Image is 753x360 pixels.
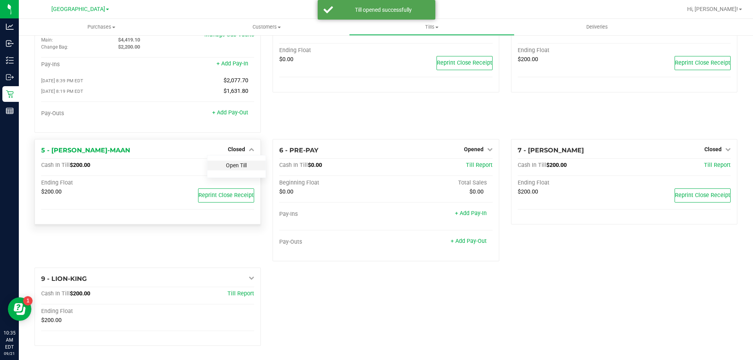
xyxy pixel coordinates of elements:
iframe: Resource center [8,297,31,321]
span: $2,200.00 [118,44,140,50]
span: $200.00 [70,290,90,297]
inline-svg: Outbound [6,73,14,81]
span: [DATE] 8:19 PM EDT [41,89,83,94]
a: Open Till [226,162,247,168]
a: + Add Pay-In [455,210,487,217]
p: 10:35 AM EDT [4,329,15,351]
p: 09/21 [4,351,15,356]
span: $4,419.10 [118,37,140,43]
span: $200.00 [518,56,538,63]
div: Total Sales [386,179,493,186]
span: Change Bag: [41,44,68,50]
iframe: Resource center unread badge [23,296,33,306]
span: 5 - [PERSON_NAME]-MAAN [41,147,130,154]
inline-svg: Reports [6,107,14,115]
span: Reprint Close Receipt [198,192,254,199]
div: Pay-Outs [41,110,148,117]
span: $0.00 [308,162,322,168]
a: Customers [184,19,349,35]
span: 7 - [PERSON_NAME] [518,147,584,154]
div: Pay-Ins [41,61,148,68]
span: $200.00 [70,162,90,168]
span: [GEOGRAPHIC_DATA] [51,6,105,13]
inline-svg: Inbound [6,40,14,47]
button: Reprint Close Receipt [437,56,493,70]
span: Main: [41,37,53,43]
span: Cash In Till [41,162,70,168]
div: Ending Float [279,47,386,54]
inline-svg: Retail [6,90,14,98]
a: + Add Pay-Out [451,238,487,244]
span: Tills [349,24,514,31]
span: Hi, [PERSON_NAME]! [687,6,738,12]
span: $200.00 [546,162,567,168]
span: Reprint Close Receipt [437,60,492,66]
span: Reprint Close Receipt [675,192,730,199]
span: 9 - LION-KING [41,275,87,282]
div: Beginning Float [279,179,386,186]
button: Reprint Close Receipt [198,188,254,203]
span: Closed [228,146,245,152]
span: Reprint Close Receipt [675,60,730,66]
span: Opened [464,146,484,152]
span: $200.00 [41,188,62,195]
span: $200.00 [41,317,62,324]
inline-svg: Analytics [6,23,14,31]
a: Purchases [19,19,184,35]
div: Pay-Ins [279,211,386,218]
span: $2,077.70 [224,77,248,84]
span: Closed [704,146,722,152]
a: + Add Pay-Out [212,109,248,116]
div: Ending Float [518,47,624,54]
span: Cash In Till [518,162,546,168]
a: Tills [349,19,514,35]
div: Till opened successfully [337,6,429,14]
span: Customers [184,24,349,31]
div: Ending Float [518,179,624,186]
div: Ending Float [41,308,148,315]
div: Ending Float [41,179,148,186]
span: [DATE] 8:39 PM EDT [41,78,83,83]
span: $0.00 [469,188,484,195]
inline-svg: Inventory [6,56,14,64]
span: 6 - PRE-PAY [279,147,318,154]
span: Deliveries [576,24,618,31]
span: $0.00 [279,56,293,63]
span: $200.00 [518,188,538,195]
span: $1,631.80 [224,88,248,94]
a: + Add Pay-In [216,60,248,67]
button: Reprint Close Receipt [675,188,731,203]
a: Deliveries [515,19,680,35]
span: Cash In Till [41,290,70,297]
a: Till Report [704,162,731,168]
a: Till Report [466,162,493,168]
span: Purchases [19,24,184,31]
div: Pay-Outs [279,239,386,246]
span: $0.00 [279,188,293,195]
span: Cash In Till [279,162,308,168]
a: Till Report [227,290,254,297]
button: Reprint Close Receipt [675,56,731,70]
